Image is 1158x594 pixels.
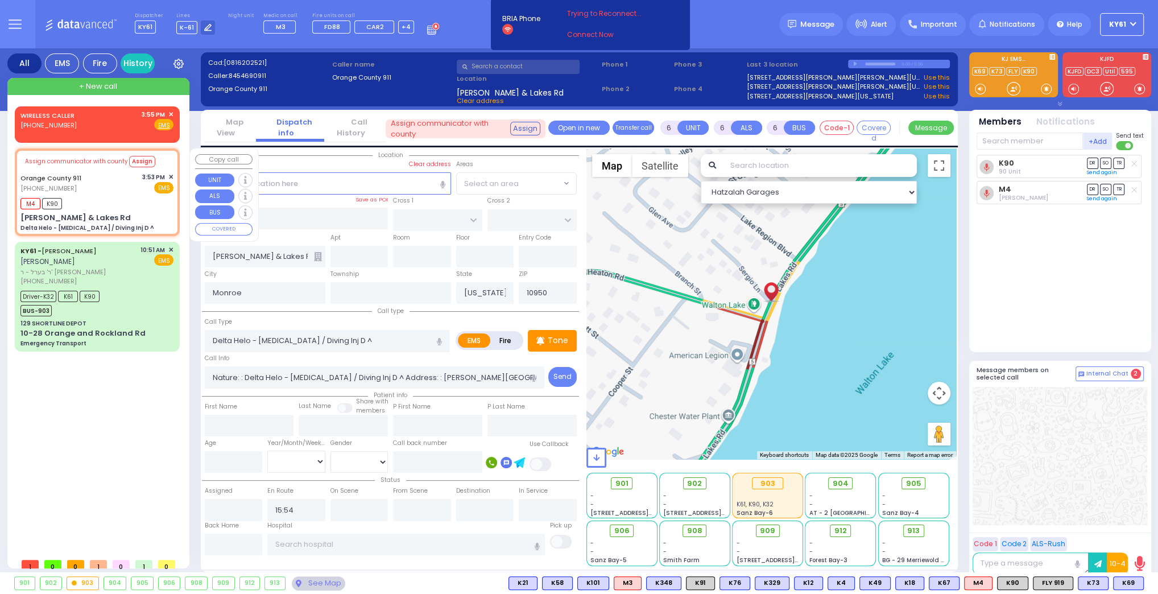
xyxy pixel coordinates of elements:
div: 10-28 Orange and Rockland Rd [20,328,146,339]
div: 906 [159,577,180,589]
label: Cross 1 [393,196,413,205]
input: Search location here [205,172,451,194]
label: Age [205,439,216,448]
span: [PHONE_NUMBER] [20,121,77,130]
span: 912 [834,525,847,537]
a: [STREET_ADDRESS][PERSON_NAME][PERSON_NAME][US_STATE] [747,82,920,92]
a: K73 [989,67,1005,76]
label: On Scene [330,486,358,496]
div: 908 [185,577,207,589]
span: Driver-K32 [20,291,56,302]
div: Emergency Transport [20,339,86,348]
span: KY61 [135,20,156,34]
div: BLS [929,576,960,590]
label: Clear address [409,160,451,169]
span: Trying to Reconnect... [567,9,657,19]
span: [PERSON_NAME] & Lakes Rd [457,87,564,96]
span: 3:55 PM [142,110,165,119]
span: Phone 1 [602,60,671,69]
span: Send text [1116,131,1144,140]
span: 0 [113,560,130,568]
a: [STREET_ADDRESS][PERSON_NAME][US_STATE] [747,92,894,101]
span: SO [1100,158,1111,168]
label: Save as POI [355,196,388,204]
label: Entry Code [519,233,551,242]
span: 10:51 AM [140,246,165,254]
span: 904 [833,478,849,489]
div: 129 SHORTLINE DEPOT [20,319,86,328]
label: Call Info [205,354,229,363]
span: FD88 [324,22,340,31]
div: K49 [859,576,891,590]
span: BRIA Phone [502,14,540,24]
span: Patient info [368,391,413,399]
div: Fire [83,53,117,73]
button: COVERED [195,223,253,236]
div: [PERSON_NAME] & Lakes Rd [20,212,131,224]
label: Cad: [208,58,329,68]
button: Transfer call [613,121,654,135]
a: Open this area in Google Maps (opens a new window) [589,444,627,459]
span: Clear address [457,96,504,105]
button: UNIT [195,174,234,187]
span: - [809,547,813,556]
div: K4 [828,576,855,590]
span: Internal Chat [1086,370,1128,378]
span: Forest Bay-3 [809,556,847,564]
span: Assign communicator with county [391,118,508,140]
label: Last 3 location [747,60,849,69]
span: EMS [154,254,173,266]
label: City [205,270,217,279]
label: Cross 2 [487,196,510,205]
div: ALS [614,576,642,590]
a: K69 [972,67,988,76]
span: Phone 4 [674,84,743,94]
span: - [809,539,813,547]
span: CAR2 [366,22,384,31]
span: - [663,547,667,556]
label: Floor [456,233,470,242]
div: K73 [1078,576,1109,590]
span: - [663,492,667,500]
span: Phone 2 [602,84,671,94]
button: Send [548,367,577,387]
button: Show street map [592,154,632,177]
a: Map View [217,117,243,139]
div: Year/Month/Week/Day [267,439,325,448]
input: Search location [722,154,917,177]
div: K101 [577,576,609,590]
span: 1 [22,560,39,568]
span: - [663,500,667,509]
div: 912 [240,577,260,589]
div: EMS [45,53,79,73]
div: 905 [131,577,153,589]
span: TR [1113,184,1124,195]
img: Logo [45,17,121,31]
div: 901 [15,577,35,589]
div: 913 [265,577,285,589]
a: [STREET_ADDRESS][PERSON_NAME][PERSON_NAME][US_STATE] [747,73,920,82]
span: 908 [687,525,702,537]
label: In Service [519,486,548,496]
span: Smith Farm [663,556,700,564]
span: - [590,492,594,500]
a: Use this [924,73,950,82]
span: [STREET_ADDRESS][PERSON_NAME] [590,509,698,517]
div: See map [292,576,345,591]
label: Room [393,233,410,242]
span: Important [920,19,957,30]
span: Select an area [464,178,519,189]
a: 595 [1119,67,1135,76]
button: Drag Pegman onto the map to open Street View [928,423,950,445]
div: FLY 919 [1033,576,1073,590]
button: Message [908,121,954,135]
span: Sanz Bay-4 [882,509,919,517]
span: 90 Unit [999,167,1021,176]
p: Tone [548,335,568,346]
label: Orange County 911 [208,84,329,94]
label: Caller: [208,71,329,81]
div: K91 [686,576,715,590]
span: - [663,539,667,547]
span: KY61 [1109,19,1126,30]
label: Destination [456,486,490,496]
